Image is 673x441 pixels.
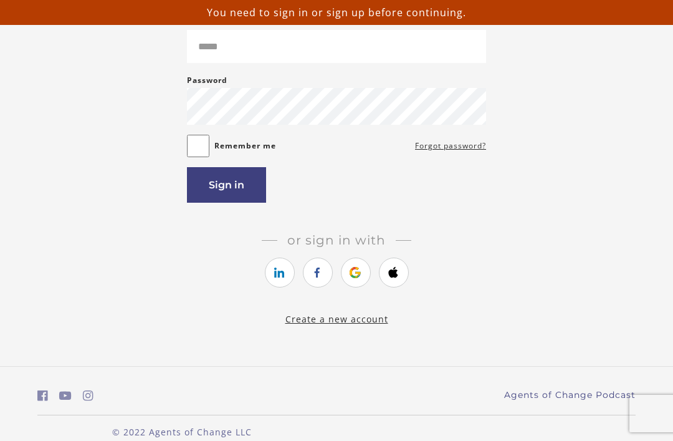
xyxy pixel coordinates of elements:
a: https://courses.thinkific.com/users/auth/google?ss%5Breferral%5D=&ss%5Buser_return_to%5D=%2Fcours... [341,258,371,288]
i: https://www.instagram.com/agentsofchangeprep/ (Open in a new window) [83,390,93,402]
a: Forgot password? [415,138,486,153]
a: https://courses.thinkific.com/users/auth/linkedin?ss%5Breferral%5D=&ss%5Buser_return_to%5D=%2Fcou... [265,258,295,288]
button: Sign in [187,167,266,203]
span: Or sign in with [277,233,396,248]
label: Remember me [214,138,276,153]
p: You need to sign in or sign up before continuing. [5,5,668,20]
a: https://www.youtube.com/c/AgentsofChangeTestPrepbyMeaganMitchell (Open in a new window) [59,387,72,405]
a: https://www.facebook.com/groups/aswbtestprep (Open in a new window) [37,387,48,405]
label: Password [187,73,227,88]
a: Create a new account [285,313,388,325]
i: https://www.facebook.com/groups/aswbtestprep (Open in a new window) [37,390,48,402]
a: https://www.instagram.com/agentsofchangeprep/ (Open in a new window) [83,387,93,405]
i: https://www.youtube.com/c/AgentsofChangeTestPrepbyMeaganMitchell (Open in a new window) [59,390,72,402]
a: https://courses.thinkific.com/users/auth/facebook?ss%5Breferral%5D=&ss%5Buser_return_to%5D=%2Fcou... [303,258,333,288]
a: Agents of Change Podcast [504,389,636,402]
a: https://courses.thinkific.com/users/auth/apple?ss%5Breferral%5D=&ss%5Buser_return_to%5D=%2Fcourse... [379,258,409,288]
p: © 2022 Agents of Change LLC [37,425,327,439]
